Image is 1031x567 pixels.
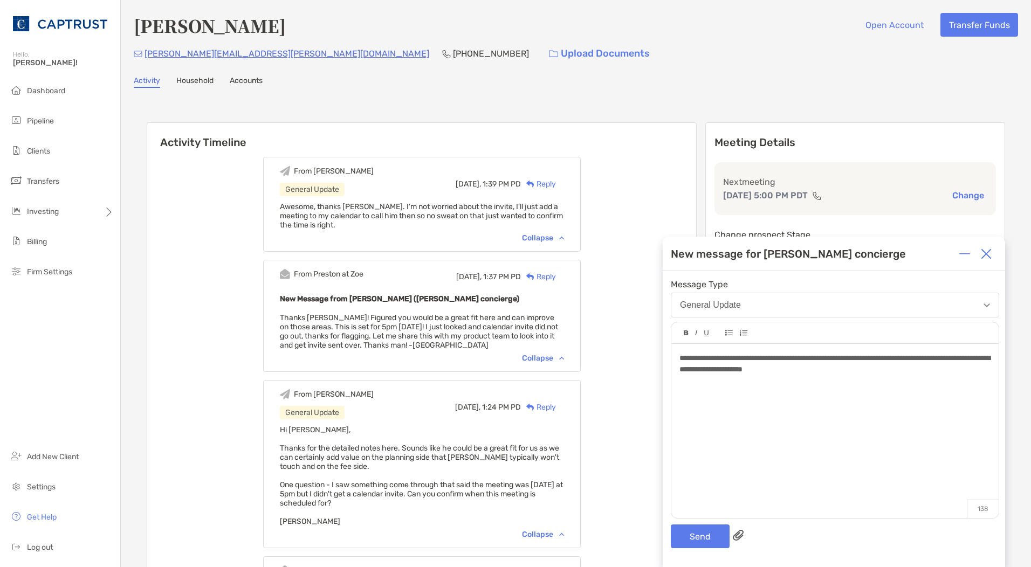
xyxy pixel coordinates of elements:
img: Event icon [280,269,290,279]
div: Collapse [522,530,564,539]
img: transfers icon [10,174,23,187]
img: Chevron icon [559,236,564,239]
p: Meeting Details [714,136,996,149]
img: Editor control icon [704,330,709,336]
img: settings icon [10,480,23,493]
span: [DATE], [455,403,480,412]
img: CAPTRUST Logo [13,4,107,43]
img: Expand or collapse [959,248,970,259]
a: Accounts [230,76,263,88]
span: Pipeline [27,116,54,126]
img: add_new_client icon [10,450,23,462]
button: Transfer Funds [940,13,1018,37]
a: Activity [134,76,160,88]
div: From [PERSON_NAME] [294,390,374,399]
img: logout icon [10,540,23,553]
img: Event icon [280,166,290,176]
span: Transfers [27,177,59,186]
span: Message Type [671,279,999,289]
div: From [PERSON_NAME] [294,167,374,176]
img: Chevron icon [559,533,564,536]
h4: [PERSON_NAME] [134,13,286,38]
div: General Update [680,300,741,310]
button: General Update [671,293,999,317]
span: Thanks [PERSON_NAME]! Figured you would be a great fit here and can improve on those areas. This ... [280,313,558,350]
div: General Update [280,406,345,419]
img: Editor control icon [695,330,697,336]
img: paperclip attachments [733,530,744,541]
div: New message for [PERSON_NAME] concierge [671,247,906,260]
span: Firm Settings [27,267,72,276]
span: Dashboard [27,86,65,95]
p: Change prospect Stage [714,228,996,241]
img: communication type [812,191,822,200]
a: Upload Documents [542,42,657,65]
p: Next meeting [723,175,987,189]
span: 1:24 PM PD [482,403,521,412]
span: Get Help [27,513,57,522]
img: Editor control icon [684,330,689,336]
img: Editor control icon [725,330,733,336]
img: Phone Icon [442,50,451,58]
button: Open Account [857,13,932,37]
button: Send [671,524,730,548]
img: button icon [549,50,558,58]
img: investing icon [10,204,23,217]
span: Log out [27,543,53,552]
img: Close [981,248,992,259]
img: Email Icon [134,51,142,57]
img: clients icon [10,144,23,157]
div: Collapse [522,233,564,243]
div: Collapse [522,354,564,363]
p: [DATE] 5:00 PM PDT [723,189,808,202]
div: From Preston at Zoe [294,269,363,279]
div: Reply [521,178,556,190]
img: Open dropdown arrow [984,303,990,307]
div: General Update [280,183,345,196]
div: Reply [521,271,556,282]
img: pipeline icon [10,114,23,127]
a: Household [176,76,214,88]
span: Hi [PERSON_NAME], Thanks for the detailed notes here. Sounds like he could be a great fit for us ... [280,425,563,526]
div: Reply [521,402,556,413]
span: Investing [27,207,59,216]
p: [PHONE_NUMBER] [453,47,529,60]
img: billing icon [10,234,23,247]
p: 138 [967,500,999,518]
span: [PERSON_NAME]! [13,58,114,67]
img: Reply icon [526,404,534,411]
span: 1:37 PM PD [483,272,521,281]
h6: Activity Timeline [147,123,696,149]
img: Reply icon [526,181,534,188]
b: New Message from [PERSON_NAME] ([PERSON_NAME] concierge) [280,294,519,303]
img: get-help icon [10,510,23,523]
span: [DATE], [456,272,482,281]
img: Chevron icon [559,356,564,359]
span: Billing [27,237,47,246]
img: Reply icon [526,273,534,280]
button: Change [949,190,987,201]
img: firm-settings icon [10,265,23,278]
span: Settings [27,482,56,492]
span: Awesome, thanks [PERSON_NAME]. I'm not worried about the invite, I'll just add a meeting to my ca... [280,202,563,230]
img: dashboard icon [10,84,23,96]
span: Clients [27,147,50,156]
img: Editor control icon [739,330,747,336]
p: [PERSON_NAME][EMAIL_ADDRESS][PERSON_NAME][DOMAIN_NAME] [145,47,429,60]
span: Add New Client [27,452,79,461]
span: [DATE], [456,179,481,189]
img: Event icon [280,389,290,399]
span: 1:39 PM PD [483,179,521,189]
